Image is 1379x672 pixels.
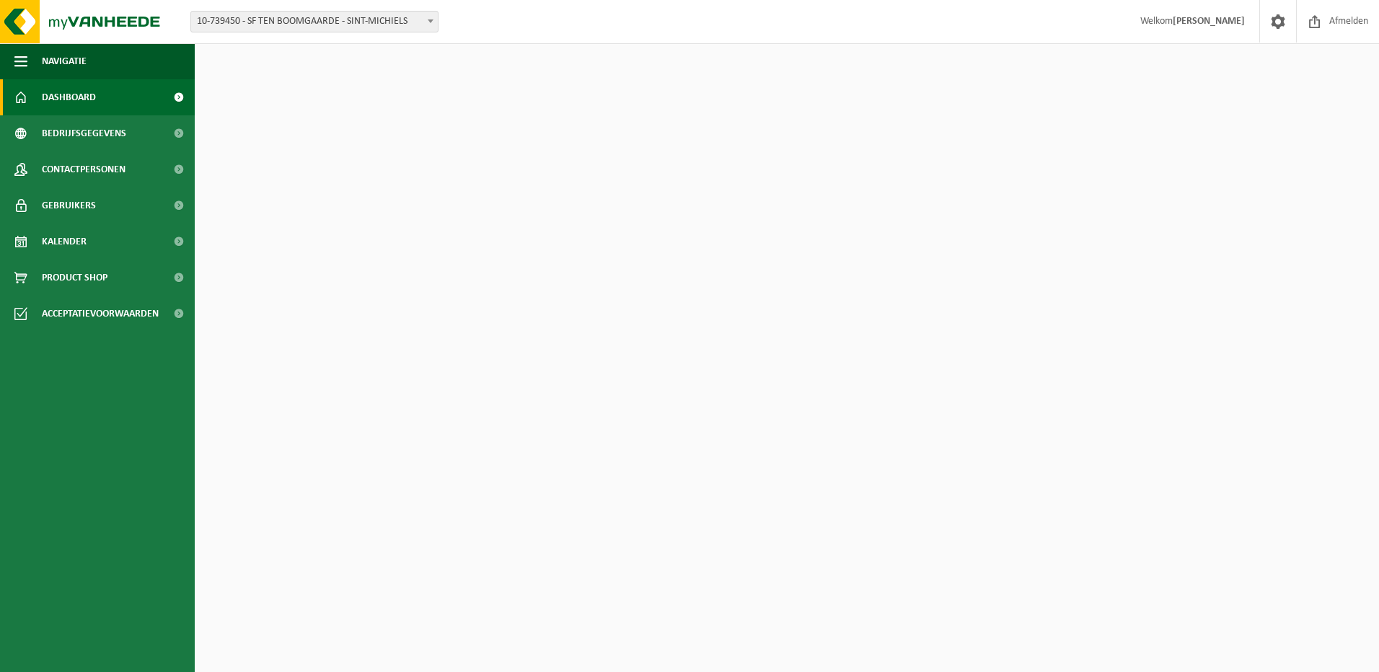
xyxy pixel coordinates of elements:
[42,79,96,115] span: Dashboard
[42,296,159,332] span: Acceptatievoorwaarden
[42,43,87,79] span: Navigatie
[42,115,126,151] span: Bedrijfsgegevens
[42,224,87,260] span: Kalender
[42,260,107,296] span: Product Shop
[1173,16,1245,27] strong: [PERSON_NAME]
[191,12,438,32] span: 10-739450 - SF TEN BOOMGAARDE - SINT-MICHIELS
[42,151,125,187] span: Contactpersonen
[42,187,96,224] span: Gebruikers
[190,11,439,32] span: 10-739450 - SF TEN BOOMGAARDE - SINT-MICHIELS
